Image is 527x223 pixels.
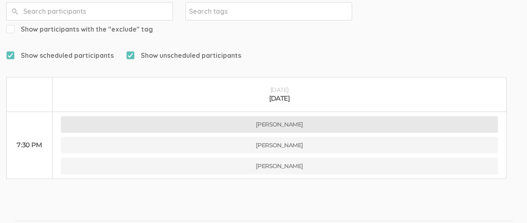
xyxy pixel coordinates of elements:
button: [PERSON_NAME] [61,116,498,133]
input: Search participants [6,2,173,20]
span: Show unscheduled participants [126,51,241,60]
span: Show participants with the "exclude" tag [6,25,153,34]
button: [PERSON_NAME] [61,158,498,174]
span: Show scheduled participants [6,51,114,60]
div: [DATE] [61,86,498,94]
div: [DATE] [61,94,498,104]
iframe: Chat Widget [485,183,527,223]
button: [PERSON_NAME] [61,137,498,154]
input: Search tags [189,6,241,17]
div: 7:30 PM [15,141,44,150]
